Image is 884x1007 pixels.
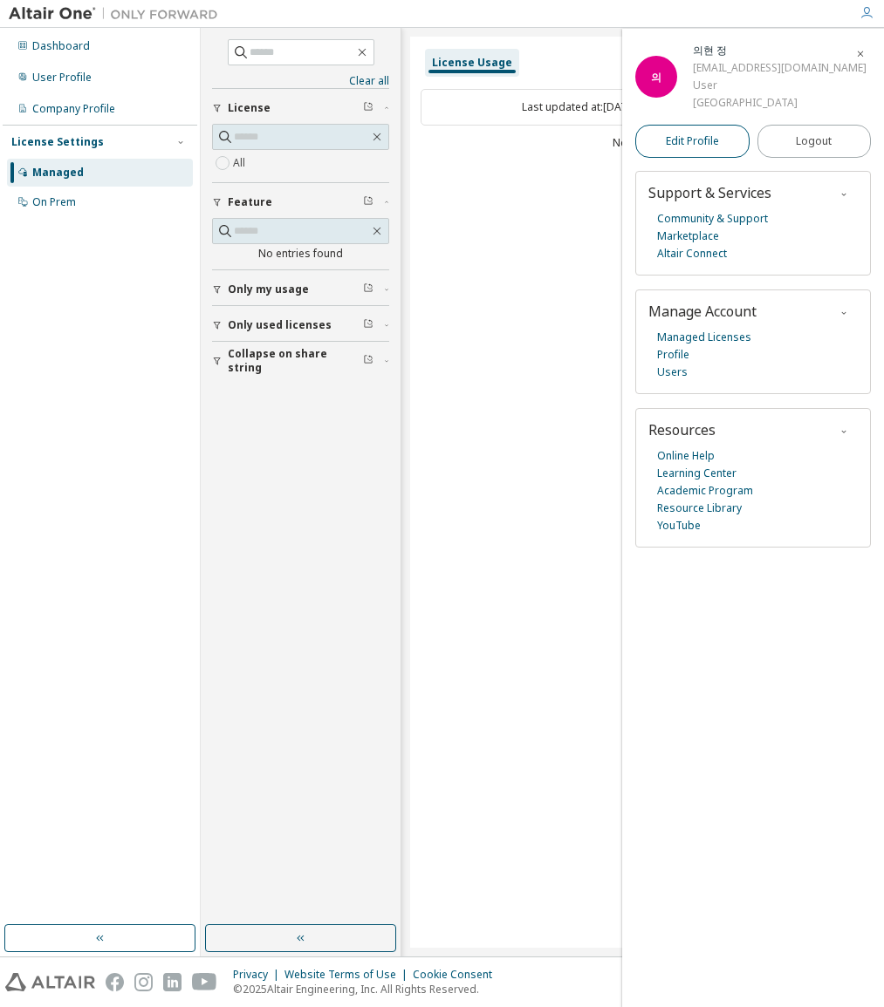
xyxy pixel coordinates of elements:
div: User [693,77,867,94]
label: All [233,153,249,174]
div: Managed [32,166,84,180]
a: Altair Connect [657,245,727,262]
div: No entries found [212,247,389,261]
img: Altair One [9,5,227,23]
span: Only used licenses [228,318,332,332]
div: [GEOGRAPHIC_DATA] [693,94,867,112]
div: Company Profile [32,102,115,116]
button: Only used licenses [212,306,389,344]
img: facebook.svg [106,973,124,991]
a: Managed Licenses [657,329,751,346]
div: License Usage [432,56,512,70]
img: linkedin.svg [163,973,182,991]
a: Profile [657,346,689,364]
div: Last updated at: [DATE] 08:50 PM GMT+9 [421,89,865,126]
a: Learning Center [657,465,737,482]
span: Collapse on share string [228,347,363,375]
a: Community & Support [657,210,768,228]
div: License Settings [11,135,104,149]
button: Feature [212,183,389,221]
a: Marketplace [657,228,719,245]
img: altair_logo.svg [5,973,95,991]
div: Dashboard [32,39,90,53]
button: Only my usage [212,270,389,309]
div: [EMAIL_ADDRESS][DOMAIN_NAME] [693,59,867,77]
div: 의현 정 [693,42,867,59]
div: Website Terms of Use [284,968,413,982]
span: License [228,101,271,115]
span: Support & Services [648,183,771,202]
img: youtube.svg [192,973,217,991]
span: Feature [228,195,272,209]
button: License [212,89,389,127]
div: On Prem [32,195,76,209]
span: Manage Account [648,302,757,321]
a: Resource Library [657,500,742,517]
button: Logout [757,125,872,158]
a: YouTube [657,517,701,534]
span: 의 [651,70,661,85]
span: Clear filter [363,195,373,209]
a: Academic Program [657,482,753,500]
a: Clear all [212,74,389,88]
a: Users [657,364,688,381]
span: Only my usage [228,282,309,296]
p: © 2025 Altair Engineering, Inc. All Rights Reserved. [233,982,503,997]
span: Resources [648,420,716,439]
a: Edit Profile [635,125,750,158]
span: Clear filter [363,282,373,296]
span: Edit Profile [666,134,719,148]
span: Logout [796,133,832,150]
span: Clear filter [363,318,373,332]
a: Online Help [657,447,715,465]
button: Collapse on share string [212,342,389,380]
div: Cookie Consent [413,968,503,982]
span: Clear filter [363,354,373,368]
div: No Licenses [421,136,865,150]
div: Privacy [233,968,284,982]
img: instagram.svg [134,973,153,991]
span: Clear filter [363,101,373,115]
div: User Profile [32,71,92,85]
